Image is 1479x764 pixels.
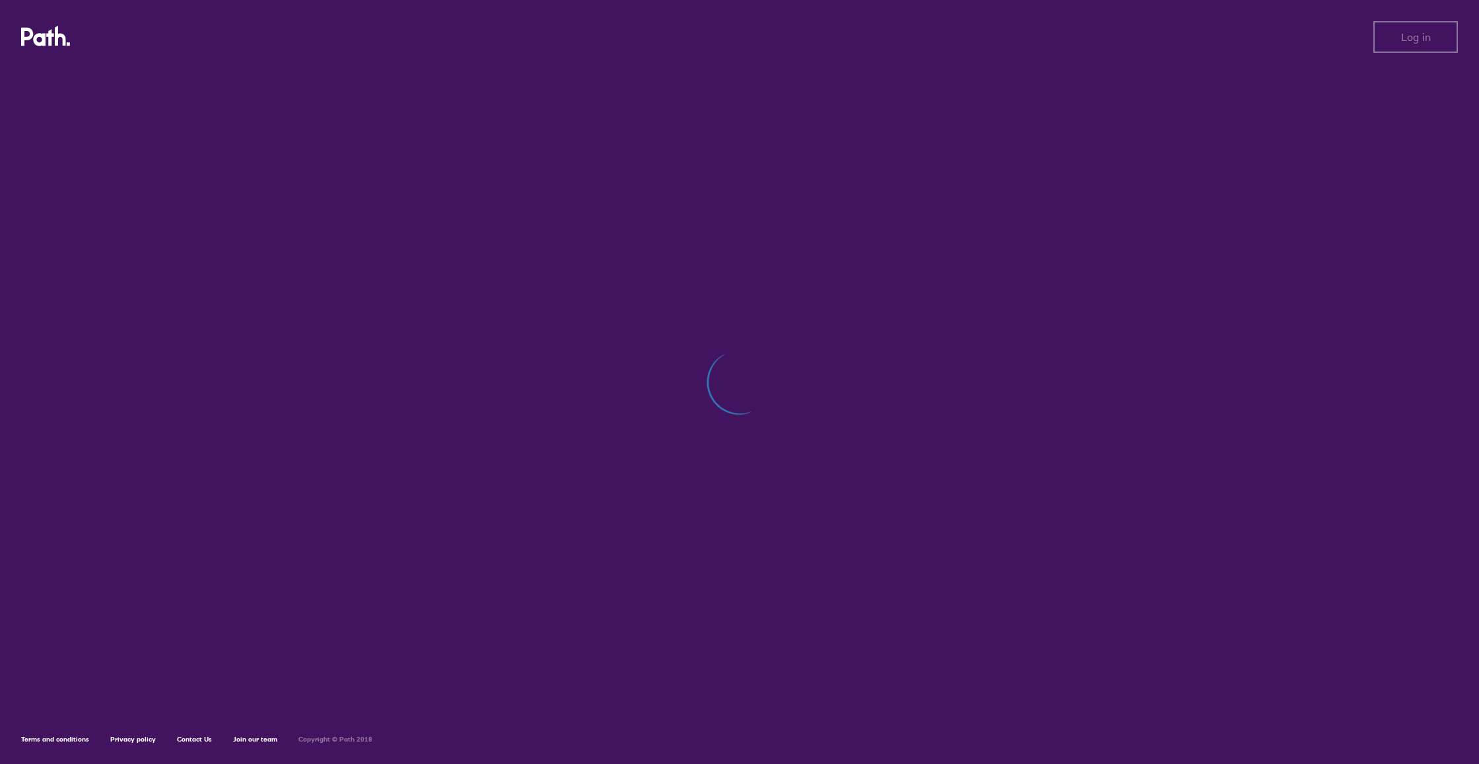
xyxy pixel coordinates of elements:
a: Join our team [233,735,277,744]
a: Contact Us [177,735,212,744]
span: Log in [1401,31,1431,43]
a: Privacy policy [110,735,156,744]
button: Log in [1373,21,1458,53]
h6: Copyright © Path 2018 [298,736,372,744]
a: Terms and conditions [21,735,89,744]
